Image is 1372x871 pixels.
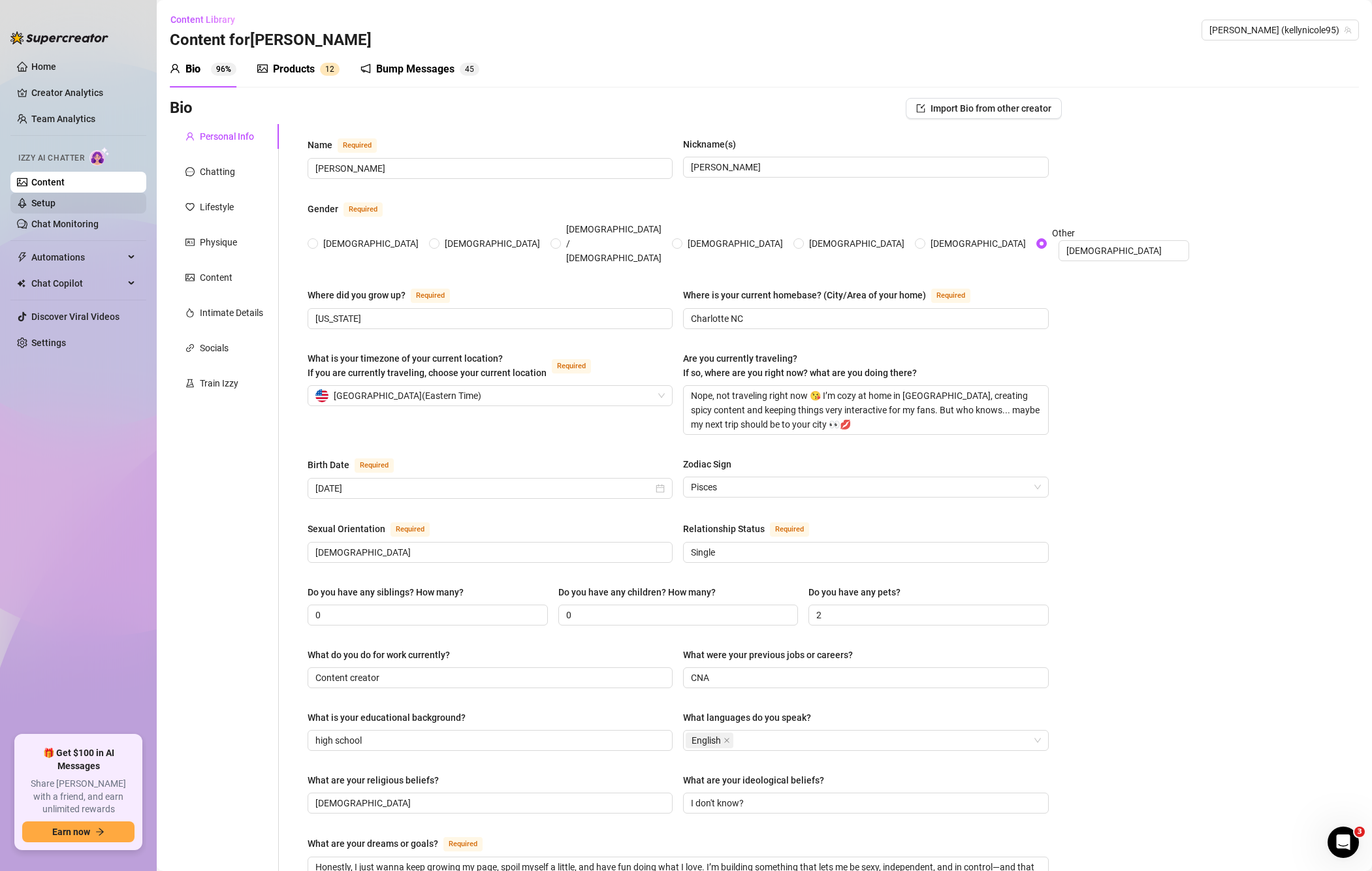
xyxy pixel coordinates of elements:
span: Required [338,138,377,153]
img: AI Chatter [89,147,110,166]
input: Birth Date [315,481,653,496]
span: Earn now [52,827,90,837]
div: Products [273,61,315,77]
span: [DEMOGRAPHIC_DATA] [925,236,1031,251]
input: Sexual Orientation [315,545,662,560]
label: Name [308,137,391,153]
span: 4 [465,65,470,74]
span: [DEMOGRAPHIC_DATA] / [DEMOGRAPHIC_DATA] [561,222,667,265]
div: Birth Date [308,458,349,472]
input: What do you do for work currently? [315,671,662,685]
span: Content Library [170,14,235,25]
span: close [724,737,730,744]
input: Other [1059,240,1189,261]
label: What do you do for work currently? [308,648,459,662]
div: Bump Messages [376,61,455,77]
img: us [315,389,328,402]
label: Where is your current homebase? (City/Area of your home) [683,287,985,303]
button: Import Bio from other creator [906,98,1062,119]
div: Zodiac Sign [683,457,731,471]
div: Name [308,138,332,152]
span: user [185,132,195,141]
button: Earn nowarrow-right [22,821,135,842]
span: Required [931,289,970,303]
div: Content [200,270,232,285]
div: Do you have any siblings? How many? [308,585,464,599]
div: Relationship Status [683,522,765,536]
input: Do you have any pets? [816,608,1038,622]
span: team [1344,26,1352,34]
span: Kelly (kellynicole95) [1209,20,1351,40]
label: Nickname(s) [683,137,745,151]
input: Name [315,161,662,176]
span: 🎁 Get $100 in AI Messages [22,747,135,772]
span: [DEMOGRAPHIC_DATA] [318,236,424,251]
textarea: Nope, not traveling right now 😘 I’m cozy at home in [GEOGRAPHIC_DATA], creating spicy content and... [684,386,1047,434]
label: What are your dreams or goals? [308,836,497,851]
a: Settings [31,338,66,348]
input: What are your ideological beliefs? [691,796,1038,810]
input: What is your educational background? [315,733,662,748]
div: Personal Info [200,129,254,144]
input: What were your previous jobs or careers? [691,671,1038,685]
div: Where did you grow up? [308,288,406,302]
span: Other [1047,226,1194,261]
div: What languages do you speak? [683,710,811,725]
a: Home [31,61,56,72]
div: Socials [200,341,229,355]
span: link [185,343,195,353]
span: Pisces [691,477,1040,497]
label: Relationship Status [683,521,823,537]
span: English [686,733,733,748]
span: Chat Copilot [31,273,124,294]
input: Where did you grow up? [315,311,662,326]
div: Intimate Details [200,306,263,320]
span: 2 [330,65,334,74]
a: Discover Viral Videos [31,311,120,322]
span: Izzy AI Chatter [18,152,84,165]
span: [DEMOGRAPHIC_DATA] [682,236,788,251]
span: 3 [1354,827,1365,837]
span: Required [770,522,809,537]
span: Required [343,202,383,217]
span: Required [552,359,591,373]
span: import [916,104,925,113]
label: Zodiac Sign [683,457,741,471]
h3: Content for [PERSON_NAME] [170,30,372,51]
a: Team Analytics [31,114,95,124]
input: Do you have any siblings? How many? [315,608,537,622]
div: Gender [308,202,338,216]
label: Where did you grow up? [308,287,464,303]
span: 5 [470,65,474,74]
input: Do you have any children? How many? [566,608,788,622]
span: thunderbolt [17,252,27,262]
div: Where is your current homebase? (City/Area of your home) [683,288,926,302]
span: Required [443,837,483,851]
span: picture [185,273,195,282]
div: What do you do for work currently? [308,648,450,662]
input: What languages do you speak? [736,733,739,748]
label: Birth Date [308,457,408,473]
a: Setup [31,198,56,208]
span: Required [411,289,450,303]
div: Train Izzy [200,376,238,390]
span: notification [360,63,371,74]
label: What were your previous jobs or careers? [683,648,862,662]
div: Do you have any pets? [808,585,901,599]
span: 1 [325,65,330,74]
div: What are your ideological beliefs? [683,773,824,787]
label: Do you have any siblings? How many? [308,585,473,599]
span: picture [257,63,268,74]
label: What are your religious beliefs? [308,773,448,787]
span: heart [185,202,195,212]
a: Creator Analytics [31,82,136,103]
img: Chat Copilot [17,279,25,288]
div: Bio [185,61,200,77]
div: Chatting [200,165,235,179]
span: arrow-right [95,827,104,836]
span: experiment [185,379,195,388]
input: Where is your current homebase? (City/Area of your home) [691,311,1038,326]
div: What are your religious beliefs? [308,773,439,787]
span: Are you currently traveling? If so, where are you right now? what are you doing there? [683,353,917,378]
span: fire [185,308,195,317]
